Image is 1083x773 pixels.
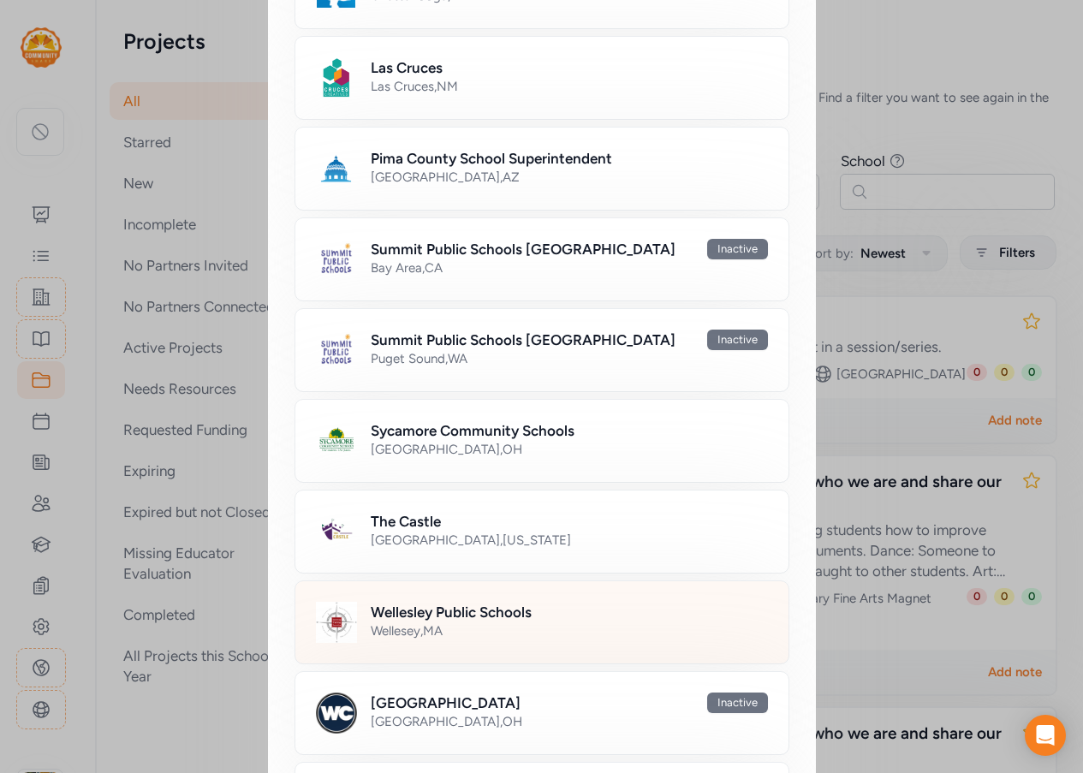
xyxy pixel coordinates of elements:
div: Inactive [707,693,768,713]
img: Logo [316,693,357,734]
img: Logo [316,57,357,98]
img: Logo [316,420,357,461]
h2: Summit Public Schools [GEOGRAPHIC_DATA] [371,239,675,259]
div: [GEOGRAPHIC_DATA] , AZ [371,169,768,186]
h2: Summit Public Schools [GEOGRAPHIC_DATA] [371,330,675,350]
img: Logo [316,148,357,189]
h2: The Castle [371,511,441,532]
div: Inactive [707,330,768,350]
img: Logo [316,511,357,552]
div: [GEOGRAPHIC_DATA] , OH [371,713,768,730]
div: Puget Sound , WA [371,350,768,367]
div: Bay Area , CA [371,259,768,276]
h2: Sycamore Community Schools [371,420,574,441]
div: Wellesey , MA [371,622,768,639]
img: Logo [316,602,357,643]
div: Open Intercom Messenger [1025,715,1066,756]
div: Las Cruces , NM [371,78,768,95]
img: Logo [316,239,357,280]
div: [GEOGRAPHIC_DATA] , [US_STATE] [371,532,768,549]
h2: [GEOGRAPHIC_DATA] [371,693,521,713]
img: Logo [316,330,357,371]
h2: Pima County School Superintendent [371,148,612,169]
div: Inactive [707,239,768,259]
div: [GEOGRAPHIC_DATA] , OH [371,441,768,458]
h2: Las Cruces [371,57,443,78]
h2: Wellesley Public Schools [371,602,532,622]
